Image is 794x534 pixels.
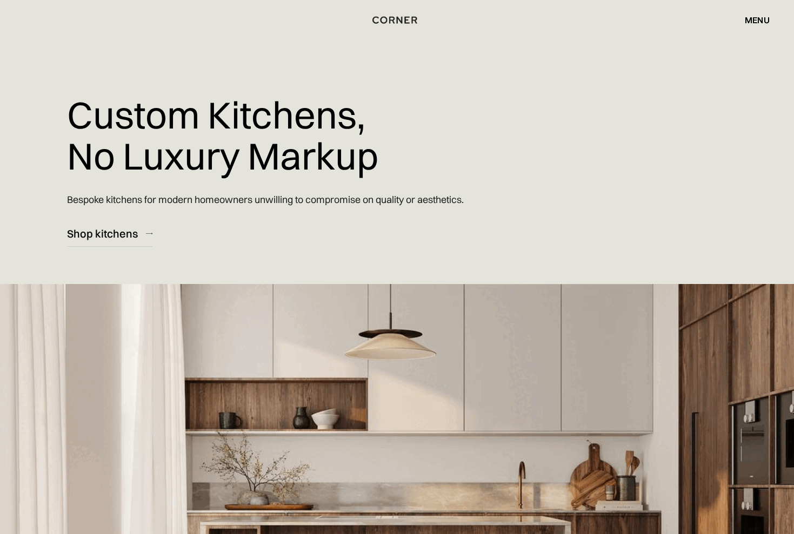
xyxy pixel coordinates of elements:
[67,86,378,184] h1: Custom Kitchens, No Luxury Markup
[745,16,770,24] div: menu
[734,11,770,29] div: menu
[67,220,152,247] a: Shop kitchens
[67,184,464,215] p: Bespoke kitchens for modern homeowners unwilling to compromise on quality or aesthetics.
[357,13,437,27] a: home
[67,226,138,241] div: Shop kitchens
